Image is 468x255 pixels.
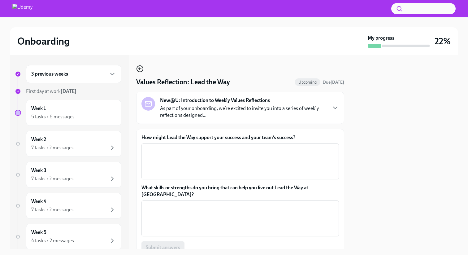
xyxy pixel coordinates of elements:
span: Due [323,80,344,85]
label: What skills or strengths do you bring that can help you live out Lead the Way at [GEOGRAPHIC_DATA]? [141,184,339,198]
div: 5 tasks • 6 messages [31,113,75,120]
a: Week 54 tasks • 2 messages [15,224,121,250]
div: 7 tasks • 2 messages [31,206,74,213]
h3: 22% [435,36,451,47]
h6: Week 2 [31,136,46,143]
div: 7 tasks • 2 messages [31,144,74,151]
a: Week 37 tasks • 2 messages [15,162,121,188]
h6: Week 5 [31,229,46,236]
h6: Week 4 [31,198,46,205]
a: Week 27 tasks • 2 messages [15,131,121,157]
div: 4 tasks • 2 messages [31,237,74,244]
span: Upcoming [295,80,320,85]
a: Week 47 tasks • 2 messages [15,193,121,219]
strong: [DATE] [61,88,76,94]
strong: [DATE] [331,80,344,85]
span: First day at work [26,88,76,94]
span: October 13th, 2025 04:30 [323,79,344,85]
img: Udemy [12,4,32,14]
h4: Values Reflection: Lead the Way [136,77,230,87]
h6: Week 1 [31,105,46,112]
p: As part of your onboarding, we’re excited to invite you into a series of weekly reflections desig... [160,105,327,119]
label: How might Lead the Way support your success and your team’s success? [141,134,339,141]
h2: Onboarding [17,35,70,47]
a: First day at work[DATE] [15,88,121,95]
h6: Week 3 [31,167,46,174]
strong: My progress [368,35,394,42]
h6: 3 previous weeks [31,71,68,77]
strong: New@U: Introduction to Weekly Values Reflections [160,97,270,104]
div: 3 previous weeks [26,65,121,83]
div: 7 tasks • 2 messages [31,175,74,182]
a: Week 15 tasks • 6 messages [15,100,121,126]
